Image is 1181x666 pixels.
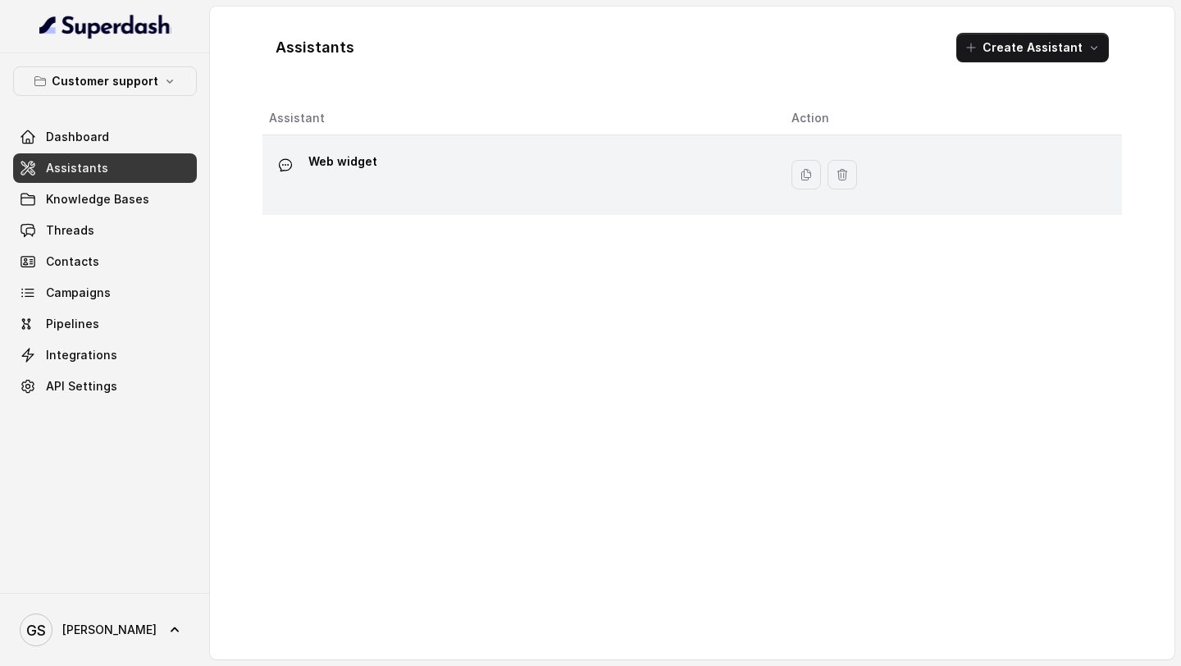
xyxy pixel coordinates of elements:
[13,607,197,653] a: [PERSON_NAME]
[778,102,1122,135] th: Action
[13,247,197,276] a: Contacts
[262,102,778,135] th: Assistant
[46,316,99,332] span: Pipelines
[13,340,197,370] a: Integrations
[13,372,197,401] a: API Settings
[956,33,1109,62] button: Create Assistant
[46,378,117,395] span: API Settings
[26,622,46,639] text: GS
[46,129,109,145] span: Dashboard
[62,622,157,638] span: [PERSON_NAME]
[13,122,197,152] a: Dashboard
[13,309,197,339] a: Pipelines
[276,34,354,61] h1: Assistants
[46,253,99,270] span: Contacts
[13,66,197,96] button: Customer support
[13,185,197,214] a: Knowledge Bases
[13,153,197,183] a: Assistants
[52,71,158,91] p: Customer support
[13,278,197,308] a: Campaigns
[46,222,94,239] span: Threads
[308,148,377,175] p: Web widget
[39,13,171,39] img: light.svg
[46,191,149,208] span: Knowledge Bases
[13,216,197,245] a: Threads
[46,285,111,301] span: Campaigns
[46,347,117,363] span: Integrations
[46,160,108,176] span: Assistants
